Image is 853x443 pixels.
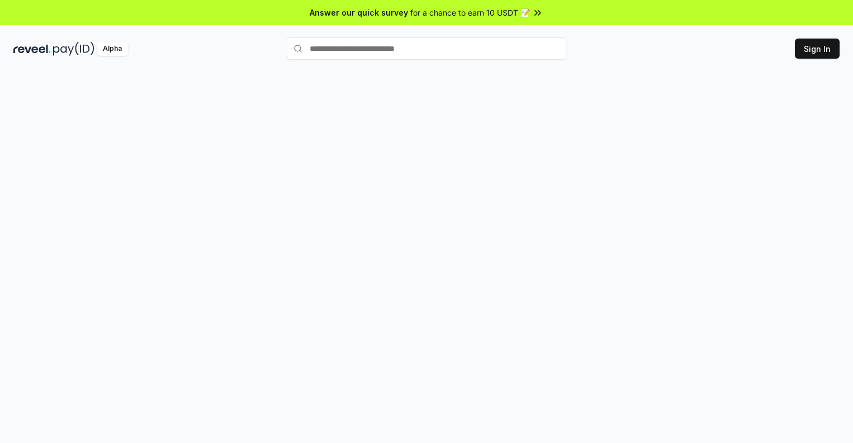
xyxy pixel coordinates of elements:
[410,7,530,18] span: for a chance to earn 10 USDT 📝
[97,42,128,56] div: Alpha
[53,42,94,56] img: pay_id
[795,39,840,59] button: Sign In
[310,7,408,18] span: Answer our quick survey
[13,42,51,56] img: reveel_dark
